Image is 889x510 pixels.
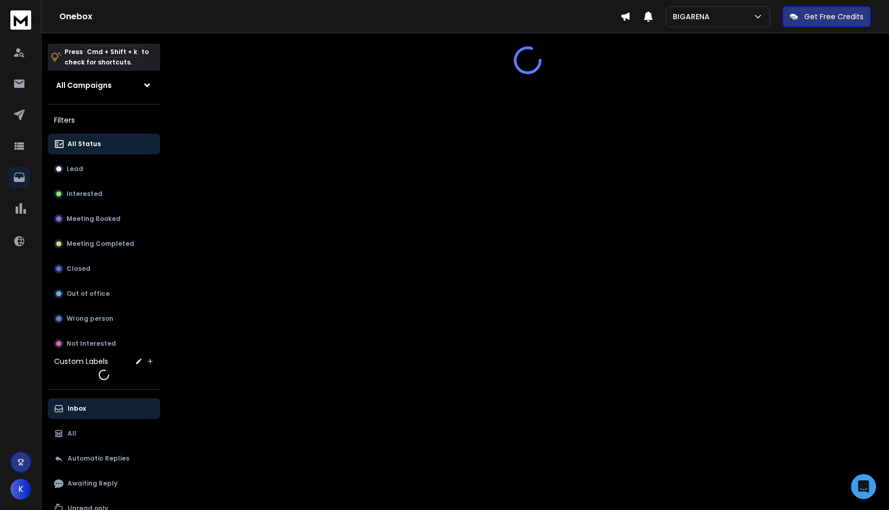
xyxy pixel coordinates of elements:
button: All [48,423,160,444]
button: Not Interested [48,333,160,354]
p: Awaiting Reply [68,479,117,488]
button: Wrong person [48,308,160,329]
button: K [10,479,31,500]
button: Inbox [48,398,160,419]
button: Awaiting Reply [48,473,160,494]
span: Cmd + Shift + k [85,46,139,58]
button: All Campaigns [48,75,160,96]
p: All Status [68,140,101,148]
button: Lead [48,159,160,179]
p: Get Free Credits [804,11,864,22]
p: Wrong person [67,315,113,323]
p: Interested [67,190,102,198]
p: Press to check for shortcuts. [64,47,149,68]
button: Closed [48,258,160,279]
p: Lead [67,165,83,173]
h3: Custom Labels [54,356,108,367]
button: Meeting Booked [48,208,160,229]
p: All [68,429,76,438]
p: Meeting Booked [67,215,121,223]
button: Out of office [48,283,160,304]
button: Interested [48,184,160,204]
button: Get Free Credits [782,6,871,27]
img: logo [10,10,31,30]
div: Open Intercom Messenger [851,474,876,499]
button: All Status [48,134,160,154]
p: Meeting Completed [67,240,134,248]
h1: All Campaigns [56,80,112,90]
button: Meeting Completed [48,233,160,254]
p: BIGARENA [673,11,714,22]
p: Automatic Replies [68,454,129,463]
p: Closed [67,265,90,273]
p: Inbox [68,404,86,413]
p: Out of office [67,290,110,298]
p: Not Interested [67,339,116,348]
h1: Onebox [59,10,620,23]
h3: Filters [48,113,160,127]
button: Automatic Replies [48,448,160,469]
